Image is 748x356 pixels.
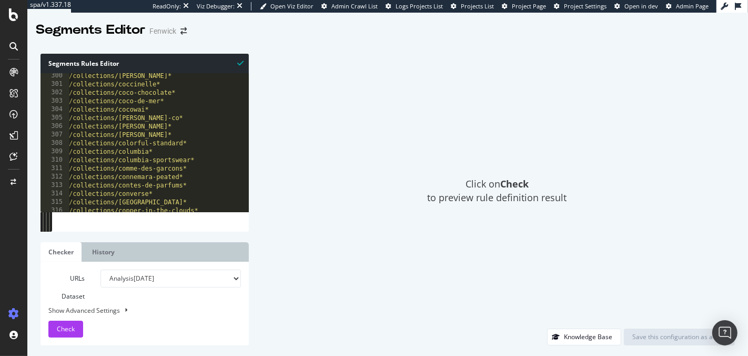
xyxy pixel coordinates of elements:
[41,305,233,315] div: Show Advanced Settings
[41,173,69,181] div: 312
[41,72,69,80] div: 300
[386,2,443,11] a: Logs Projects List
[547,332,621,341] a: Knowledge Base
[564,2,607,10] span: Project Settings
[41,270,93,305] label: URLs Dataset
[237,58,244,68] span: Syntax is valid
[624,2,658,10] span: Open in dev
[461,2,494,10] span: Projects List
[153,2,181,11] div: ReadOnly:
[41,139,69,147] div: 308
[36,21,145,39] div: Segments Editor
[41,164,69,173] div: 311
[632,332,726,341] div: Save this configuration as active
[502,2,546,11] a: Project Page
[712,320,737,345] div: Open Intercom Messenger
[197,2,235,11] div: Viz Debugger:
[41,206,69,215] div: 316
[180,27,187,35] div: arrow-right-arrow-left
[614,2,658,11] a: Open in dev
[547,329,621,345] button: Knowledge Base
[331,2,378,10] span: Admin Crawl List
[41,122,69,131] div: 306
[451,2,494,11] a: Projects List
[41,147,69,156] div: 309
[57,324,75,333] span: Check
[41,80,69,88] div: 301
[149,26,176,36] div: Fenwick
[396,2,443,10] span: Logs Projects List
[41,242,82,262] a: Checker
[84,242,123,262] a: History
[41,198,69,206] div: 315
[500,177,529,190] strong: Check
[48,321,83,338] button: Check
[512,2,546,10] span: Project Page
[41,54,249,73] div: Segments Rules Editor
[270,2,314,10] span: Open Viz Editor
[666,2,709,11] a: Admin Page
[41,156,69,164] div: 310
[321,2,378,11] a: Admin Crawl List
[41,88,69,97] div: 302
[428,177,567,204] span: Click on to preview rule definition result
[624,329,735,345] button: Save this configuration as active
[41,114,69,122] div: 305
[41,190,69,198] div: 314
[41,131,69,139] div: 307
[41,105,69,114] div: 304
[41,97,69,105] div: 303
[564,332,612,341] div: Knowledge Base
[260,2,314,11] a: Open Viz Editor
[554,2,607,11] a: Project Settings
[41,181,69,190] div: 313
[676,2,709,10] span: Admin Page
